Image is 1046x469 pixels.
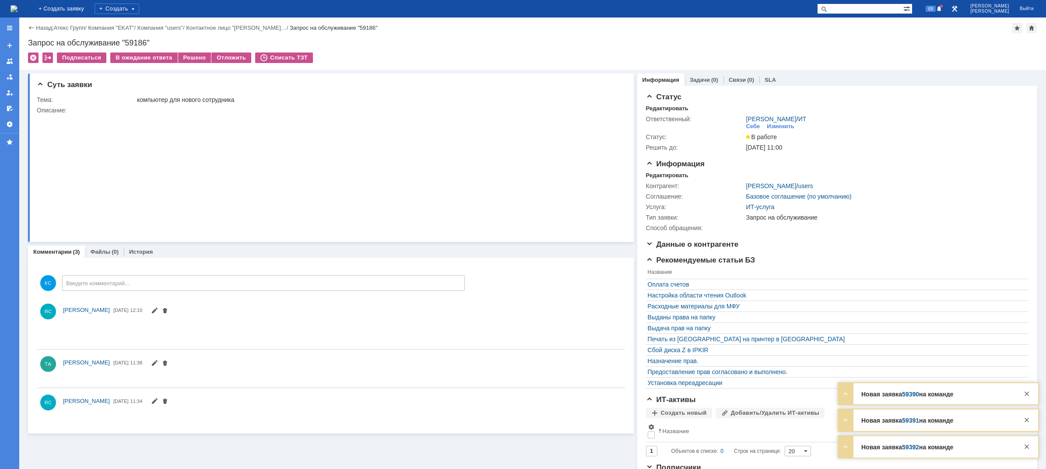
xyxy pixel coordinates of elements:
[646,105,688,112] div: Редактировать
[746,133,777,140] span: В работе
[36,24,52,31] a: Назад
[861,417,953,424] strong: Новая заявка на команде
[1021,441,1032,452] div: Закрыть
[926,6,936,12] span: 69
[642,77,679,83] a: Информация
[646,240,739,248] span: Данные о контрагенте
[88,24,134,31] a: Компания "EKAT"
[902,444,919,451] a: 59392
[746,193,852,200] a: Базовое соглашение (по умолчанию)
[88,24,137,31] div: /
[113,399,129,404] span: [DATE]
[130,308,143,313] span: 12:10
[37,80,92,89] span: Суть заявки
[130,360,143,365] span: 11:38
[949,3,960,14] a: Перейти в интерфейс администратора
[646,182,744,189] div: Контрагент:
[33,248,72,255] a: Комментарии
[63,398,110,404] span: [PERSON_NAME]
[1021,388,1032,399] div: Закрыть
[646,203,744,210] div: Услуга:
[1021,415,1032,425] div: Закрыть
[11,5,18,12] img: logo
[711,77,718,83] div: (0)
[646,115,744,122] div: Ответственный:
[646,267,1024,279] th: Название
[648,336,1022,343] a: Печать из [GEOGRAPHIC_DATA] на принтер в [GEOGRAPHIC_DATA]
[746,203,775,210] a: ИТ-услуга
[671,448,718,454] span: Объектов в списке:
[648,357,1022,364] a: Назначение прав.
[746,224,790,231] img: По почте.png
[161,308,168,315] span: Удалить
[161,360,168,367] span: Удалить
[3,117,17,131] a: Настройки
[840,441,851,452] div: Развернуть
[646,256,755,264] span: Рекомендуемые статьи БЗ
[63,306,110,315] a: [PERSON_NAME]
[28,52,39,63] div: Удалить
[840,415,851,425] div: Развернуть
[11,5,18,12] a: Перейти на домашнюю страницу
[3,86,17,100] a: Мои заявки
[646,133,744,140] div: Статус:
[42,52,53,63] div: Работа с массовостью
[746,144,783,151] span: [DATE] 11:00
[151,308,158,315] span: Редактировать
[648,325,1022,332] a: Выдача прав на папку
[798,182,813,189] a: users
[151,399,158,406] span: Редактировать
[746,182,797,189] a: [PERSON_NAME]
[90,248,110,255] a: Файлы
[137,24,186,31] div: /
[646,395,696,404] span: ИТ-активы
[648,292,1022,299] a: Настройка области чтения Outlook
[747,77,754,83] div: (0)
[3,70,17,84] a: Заявки в моей ответственности
[902,417,919,424] a: 59391
[37,107,621,114] div: Описание:
[113,360,129,365] span: [DATE]
[151,360,158,367] span: Редактировать
[290,24,378,31] div: Запрос на обслуживание "59186"
[186,24,287,31] a: Контактное лицо "[PERSON_NAME]…
[63,359,110,366] span: [PERSON_NAME]
[63,397,110,406] a: [PERSON_NAME]
[646,214,744,221] div: Тип заявки:
[3,54,17,68] a: Заявки на командах
[54,24,85,31] a: Атекс Групп
[648,314,1022,321] a: Выданы права на папку
[648,303,1022,310] a: Расходные материалы для МФУ
[765,77,776,83] a: SLA
[656,422,1024,442] th: Название
[746,214,1023,221] div: Запрос на обслуживание
[112,248,119,255] div: (0)
[161,399,168,406] span: Удалить
[130,399,143,404] span: 11:34
[1026,23,1037,33] div: Сделать домашней страницей
[648,379,1022,386] a: Установка переадресации
[671,446,781,456] i: Строк на странице:
[63,307,110,313] span: [PERSON_NAME]
[663,428,689,434] div: Название
[648,346,1022,353] a: Сбой диска Z в IPKIR
[970,3,1009,9] span: [PERSON_NAME]
[646,144,744,151] div: Решить до:
[648,368,1022,375] div: Предоставление прав согласовано и выполнено.
[646,160,705,168] span: Информация
[690,77,710,83] a: Задачи
[28,38,1037,47] div: Запрос на обслуживание "59186"
[129,248,153,255] a: История
[798,115,807,122] a: ИТ
[646,172,688,179] div: Редактировать
[648,281,1022,288] div: Оплата счетов
[186,24,290,31] div: /
[840,388,851,399] div: Развернуть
